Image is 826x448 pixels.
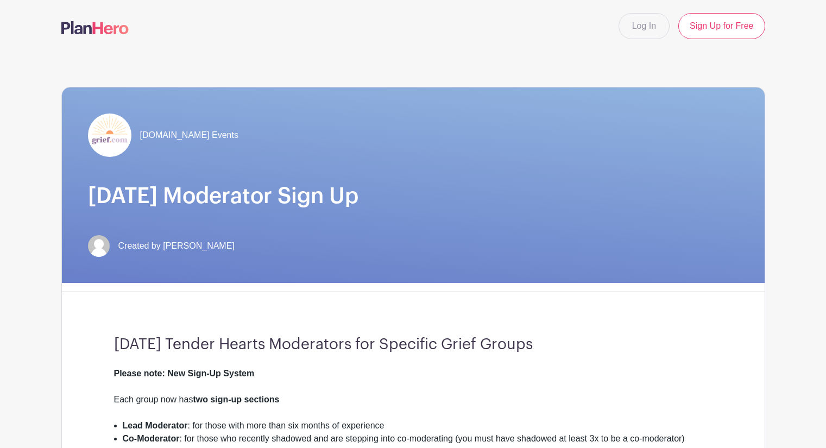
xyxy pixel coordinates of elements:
span: Created by [PERSON_NAME] [118,239,235,253]
span: [DOMAIN_NAME] Events [140,129,238,142]
a: Log In [619,13,670,39]
div: Each group now has [114,393,712,419]
strong: two sign-up sections [193,395,279,404]
li: : for those with more than six months of experience [123,419,712,432]
img: logo-507f7623f17ff9eddc593b1ce0a138ce2505c220e1c5a4e2b4648c50719b7d32.svg [61,21,129,34]
strong: Co-Moderator [123,434,180,443]
a: Sign Up for Free [678,13,765,39]
img: default-ce2991bfa6775e67f084385cd625a349d9dcbb7a52a09fb2fda1e96e2d18dcdb.png [88,235,110,257]
strong: Lead Moderator [123,421,188,430]
img: grief-logo-planhero.png [88,113,131,157]
strong: Please note: New Sign-Up System [114,369,255,378]
h3: [DATE] Tender Hearts Moderators for Specific Grief Groups [114,336,712,354]
h1: [DATE] Moderator Sign Up [88,183,739,209]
